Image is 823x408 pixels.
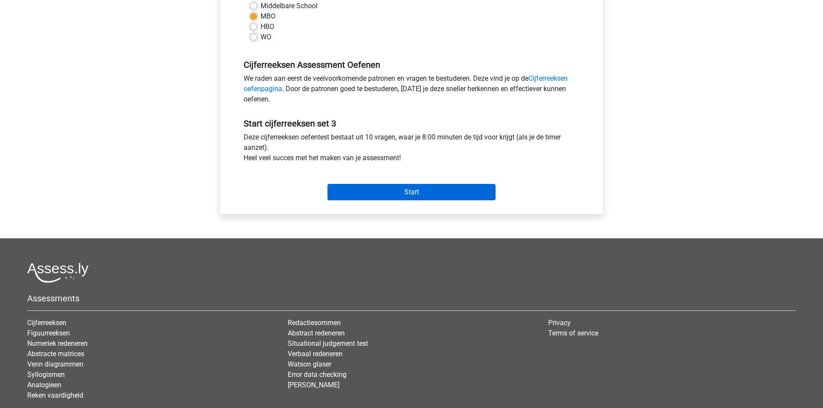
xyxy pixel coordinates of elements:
a: Watson glaser [288,360,331,368]
label: HBO [261,22,274,32]
a: Cijferreeksen [27,319,67,327]
label: WO [261,32,271,42]
a: Figuurreeksen [27,329,70,337]
a: Reken vaardigheid [27,391,83,399]
a: Syllogismen [27,370,65,379]
a: Abstract redeneren [288,329,345,337]
a: Numeriek redeneren [27,339,88,348]
a: Error data checking [288,370,346,379]
div: Deze cijferreeksen oefentest bestaat uit 10 vragen, waar je 8:00 minuten de tijd voor krijgt (als... [237,132,586,167]
h5: Start cijferreeksen set 3 [244,118,580,129]
h5: Assessments [27,293,796,304]
img: Assessly logo [27,263,89,283]
label: Middelbare School [261,1,318,11]
a: Abstracte matrices [27,350,84,358]
a: Venn diagrammen [27,360,83,368]
input: Start [327,184,496,200]
a: [PERSON_NAME] [288,381,340,389]
div: We raden aan eerst de veelvoorkomende patronen en vragen te bestuderen. Deze vind je op de . Door... [237,73,586,108]
h5: Cijferreeksen Assessment Oefenen [244,60,580,70]
label: MBO [261,11,276,22]
a: Terms of service [548,329,598,337]
a: Privacy [548,319,571,327]
a: Analogieen [27,381,61,389]
a: Redactiesommen [288,319,341,327]
a: Situational judgement test [288,339,368,348]
a: Verbaal redeneren [288,350,343,358]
